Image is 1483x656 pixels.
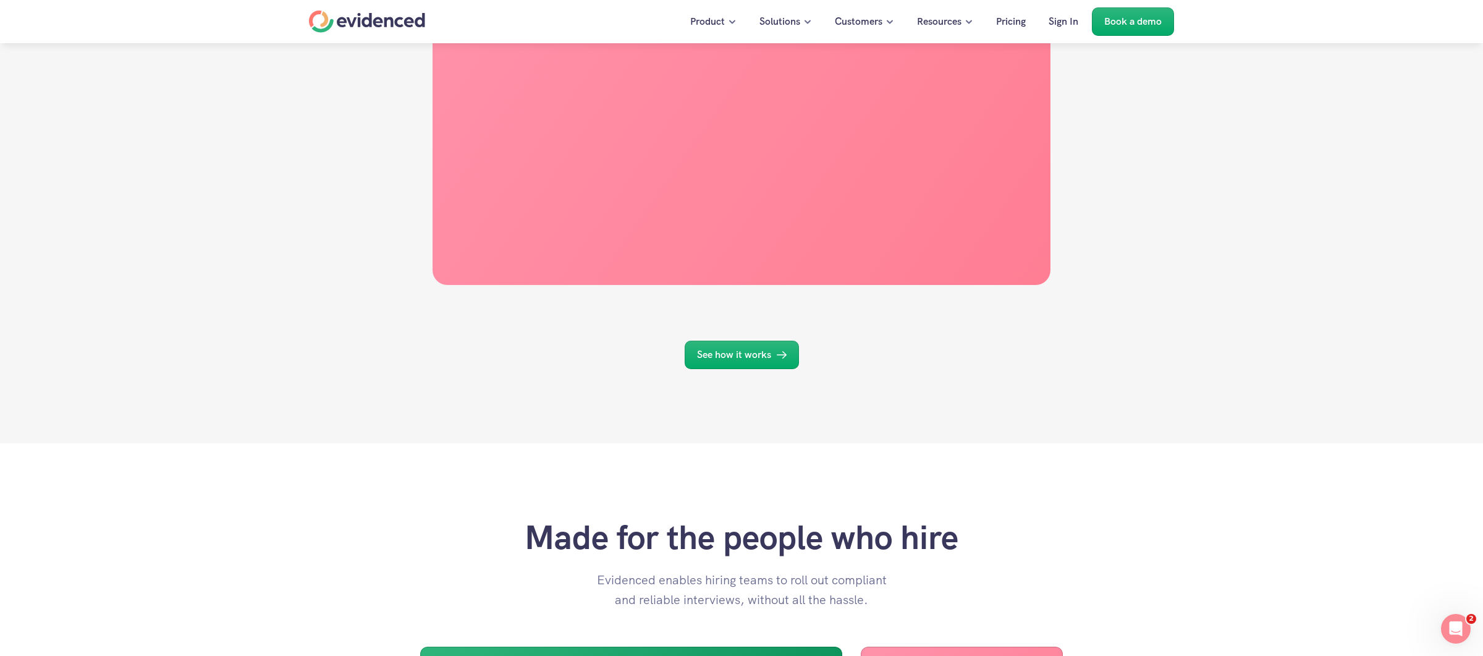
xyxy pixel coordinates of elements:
iframe: Intercom live chat [1441,614,1471,644]
p: Solutions [759,14,800,30]
p: Pricing [996,14,1026,30]
a: See how it works [685,341,799,369]
a: Home [309,11,425,33]
span: 2 [1466,614,1476,624]
p: Resources [917,14,961,30]
p: Customers [835,14,882,30]
p: Product [690,14,725,30]
h2: Made for the people who hire [525,518,958,558]
a: Sign In [1039,7,1088,36]
a: Book a demo [1092,7,1174,36]
p: Sign In [1049,14,1078,30]
p: See how it works [697,347,771,363]
p: Evidenced enables hiring teams to roll out compliant and reliable interviews, without all the has... [587,570,896,610]
p: Book a demo [1104,14,1162,30]
a: Pricing [987,7,1035,36]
